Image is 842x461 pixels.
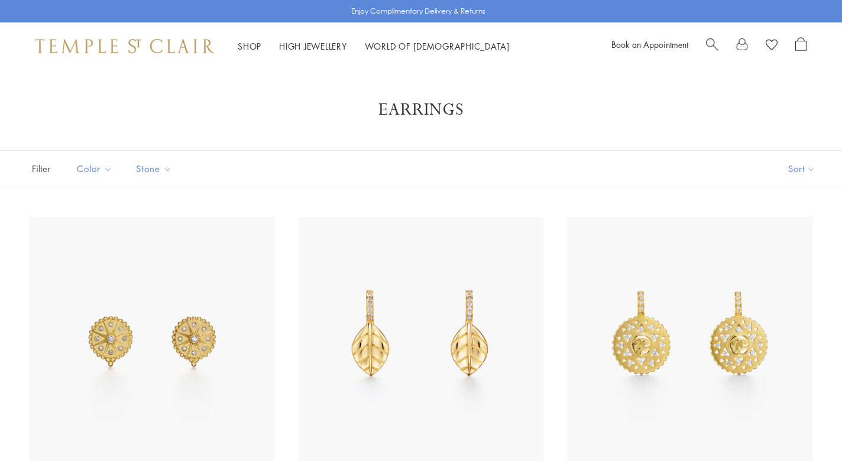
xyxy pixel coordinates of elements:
[795,37,807,55] a: Open Shopping Bag
[279,40,347,52] a: High JewelleryHigh Jewellery
[238,39,510,54] nav: Main navigation
[365,40,510,52] a: World of [DEMOGRAPHIC_DATA]World of [DEMOGRAPHIC_DATA]
[766,37,778,55] a: View Wishlist
[611,38,688,50] a: Book an Appointment
[71,161,121,176] span: Color
[706,37,718,55] a: Search
[35,39,214,53] img: Temple St. Clair
[47,99,795,121] h1: Earrings
[762,151,842,187] button: Show sort by
[238,40,261,52] a: ShopShop
[130,161,181,176] span: Stone
[68,155,121,182] button: Color
[127,155,181,182] button: Stone
[351,5,485,17] p: Enjoy Complimentary Delivery & Returns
